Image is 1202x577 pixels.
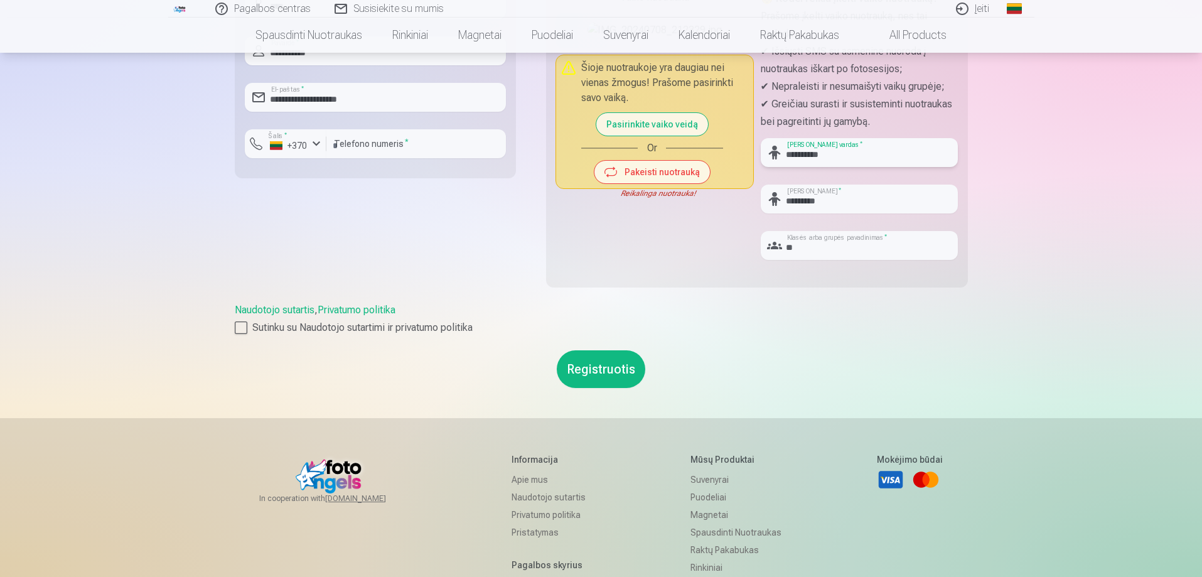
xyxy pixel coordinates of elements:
p: ✔ Nepraleisti ir nesumaišyti vaikų grupėje; [761,78,958,95]
div: +370 [270,139,308,152]
a: Raktų pakabukas [690,541,781,559]
p: Šioje nuotraukoje yra daugiau nei vienas žmogus! Prašome pasirinkti savo vaiką. [581,60,748,105]
button: Registruotis [557,350,645,388]
a: Naudotojo sutartis [235,304,314,316]
div: Or [581,141,723,156]
a: Suvenyrai [588,18,663,53]
button: Pasirinkite vaiko veidą [596,113,708,136]
a: Mastercard [912,466,940,493]
label: Sutinku su Naudotojo sutartimi ir privatumo politika [235,320,968,335]
a: Pristatymas [512,524,595,541]
h5: Informacija [512,453,595,466]
a: Privatumo politika [318,304,395,316]
span: In cooperation with [259,493,416,504]
h5: Mūsų produktai [690,453,781,466]
div: Reikalinga nuotrauka! [556,188,753,198]
a: Privatumo politika [512,506,595,524]
a: Puodeliai [690,488,781,506]
a: Visa [877,466,904,493]
a: Rinkiniai [690,559,781,576]
a: Suvenyrai [690,471,781,488]
a: Rinkiniai [377,18,443,53]
a: Naudotojo sutartis [512,488,595,506]
div: , [235,303,968,335]
p: ✔ Išsiųsti SMS su asmenine nuoroda į nuotraukas iškart po fotosesijos; [761,43,958,78]
p: ✔ Greičiau surasti ir susisteminti nuotraukas bei pagreitinti jų gamybą. [761,95,958,131]
h5: Mokėjimo būdai [877,453,943,466]
a: Kalendoriai [663,18,745,53]
a: Spausdinti nuotraukas [690,524,781,541]
h5: Pagalbos skyrius [512,559,595,571]
a: All products [854,18,962,53]
button: Pakeisti nuotrauką [594,161,710,183]
a: Apie mus [512,471,595,488]
a: Raktų pakabukas [745,18,854,53]
a: [DOMAIN_NAME] [325,493,416,504]
img: /fa2 [173,5,187,13]
label: Šalis [265,131,291,141]
a: Magnetai [443,18,517,53]
a: Puodeliai [517,18,588,53]
button: Šalis*+370 [245,129,326,158]
a: Magnetai [690,506,781,524]
a: Spausdinti nuotraukas [240,18,377,53]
